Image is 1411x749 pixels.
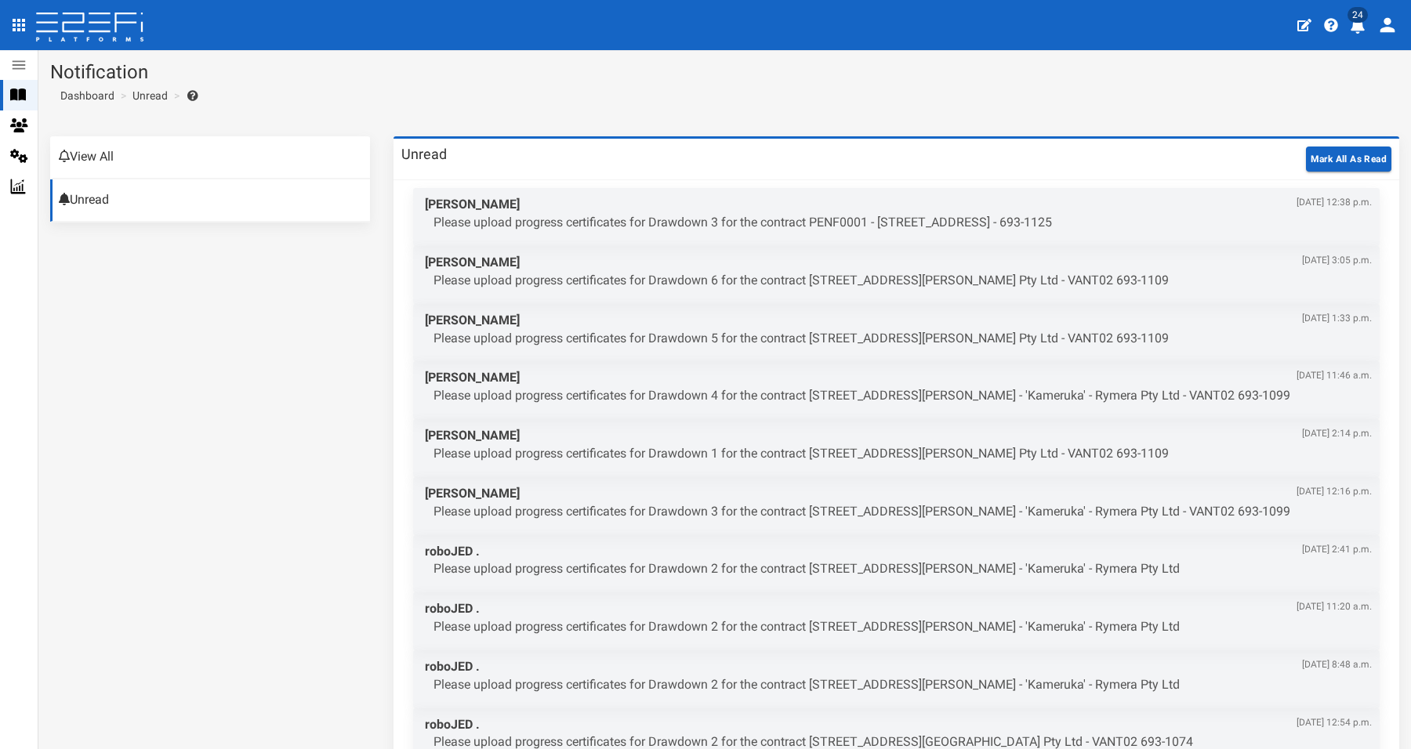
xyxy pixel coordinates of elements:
a: Mark All As Read [1306,150,1391,165]
p: Please upload progress certificates for Drawdown 2 for the contract [STREET_ADDRESS][PERSON_NAME]... [433,676,1372,694]
a: roboJED .[DATE] 2:41 p.m. Please upload progress certificates for Drawdown 2 for the contract [ST... [413,535,1380,593]
span: [DATE] 12:16 p.m. [1297,485,1372,498]
span: [DATE] 12:54 p.m. [1297,716,1372,729]
span: [DATE] 1:33 p.m. [1302,312,1372,325]
a: Dashboard [54,88,114,103]
button: Mark All As Read [1306,147,1391,172]
a: Unread [50,179,370,222]
span: [PERSON_NAME] [425,196,1372,214]
a: roboJED .[DATE] 11:20 a.m. Please upload progress certificates for Drawdown 2 for the contract [S... [413,592,1380,650]
span: roboJED . [425,658,1372,676]
span: [DATE] 11:46 a.m. [1297,369,1372,382]
p: Please upload progress certificates for Drawdown 2 for the contract [STREET_ADDRESS][PERSON_NAME]... [433,560,1372,578]
a: roboJED .[DATE] 8:48 a.m. Please upload progress certificates for Drawdown 2 for the contract [ST... [413,650,1380,708]
p: Please upload progress certificates for Drawdown 3 for the contract [STREET_ADDRESS][PERSON_NAME]... [433,503,1372,521]
a: [PERSON_NAME][DATE] 1:33 p.m. Please upload progress certificates for Drawdown 5 for the contract... [413,304,1380,362]
a: [PERSON_NAME][DATE] 12:38 p.m. Please upload progress certificates for Drawdown 3 for the contrac... [413,188,1380,246]
a: View All [50,136,370,179]
span: [PERSON_NAME] [425,369,1372,387]
a: [PERSON_NAME][DATE] 12:16 p.m. Please upload progress certificates for Drawdown 3 for the contrac... [413,477,1380,535]
span: [PERSON_NAME] [425,485,1372,503]
span: roboJED . [425,600,1372,618]
p: Please upload progress certificates for Drawdown 3 for the contract PENF0001 - [STREET_ADDRESS] -... [433,214,1372,232]
span: [PERSON_NAME] [425,427,1372,445]
a: [PERSON_NAME][DATE] 11:46 a.m. Please upload progress certificates for Drawdown 4 for the contrac... [413,361,1380,419]
p: Please upload progress certificates for Drawdown 4 for the contract [STREET_ADDRESS][PERSON_NAME]... [433,387,1372,405]
span: [DATE] 8:48 a.m. [1302,658,1372,671]
span: Dashboard [54,89,114,102]
p: Please upload progress certificates for Drawdown 1 for the contract [STREET_ADDRESS][PERSON_NAME]... [433,445,1372,463]
span: [DATE] 2:14 p.m. [1302,427,1372,440]
a: [PERSON_NAME][DATE] 3:05 p.m. Please upload progress certificates for Drawdown 6 for the contract... [413,246,1380,304]
span: [DATE] 2:41 p.m. [1302,543,1372,556]
a: [PERSON_NAME][DATE] 2:14 p.m. Please upload progress certificates for Drawdown 1 for the contract... [413,419,1380,477]
span: [PERSON_NAME] [425,312,1372,330]
p: Please upload progress certificates for Drawdown 5 for the contract [STREET_ADDRESS][PERSON_NAME]... [433,330,1372,348]
p: Please upload progress certificates for Drawdown 6 for the contract [STREET_ADDRESS][PERSON_NAME]... [433,272,1372,290]
h1: Notification [50,62,1399,82]
p: Please upload progress certificates for Drawdown 2 for the contract [STREET_ADDRESS][PERSON_NAME]... [433,618,1372,636]
span: roboJED . [425,543,1372,561]
span: [DATE] 11:20 a.m. [1297,600,1372,613]
a: Unread [132,88,168,103]
span: roboJED . [425,716,1372,734]
h3: Unread [401,147,447,161]
span: [PERSON_NAME] [425,254,1372,272]
span: [DATE] 12:38 p.m. [1297,196,1372,209]
span: [DATE] 3:05 p.m. [1302,254,1372,267]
